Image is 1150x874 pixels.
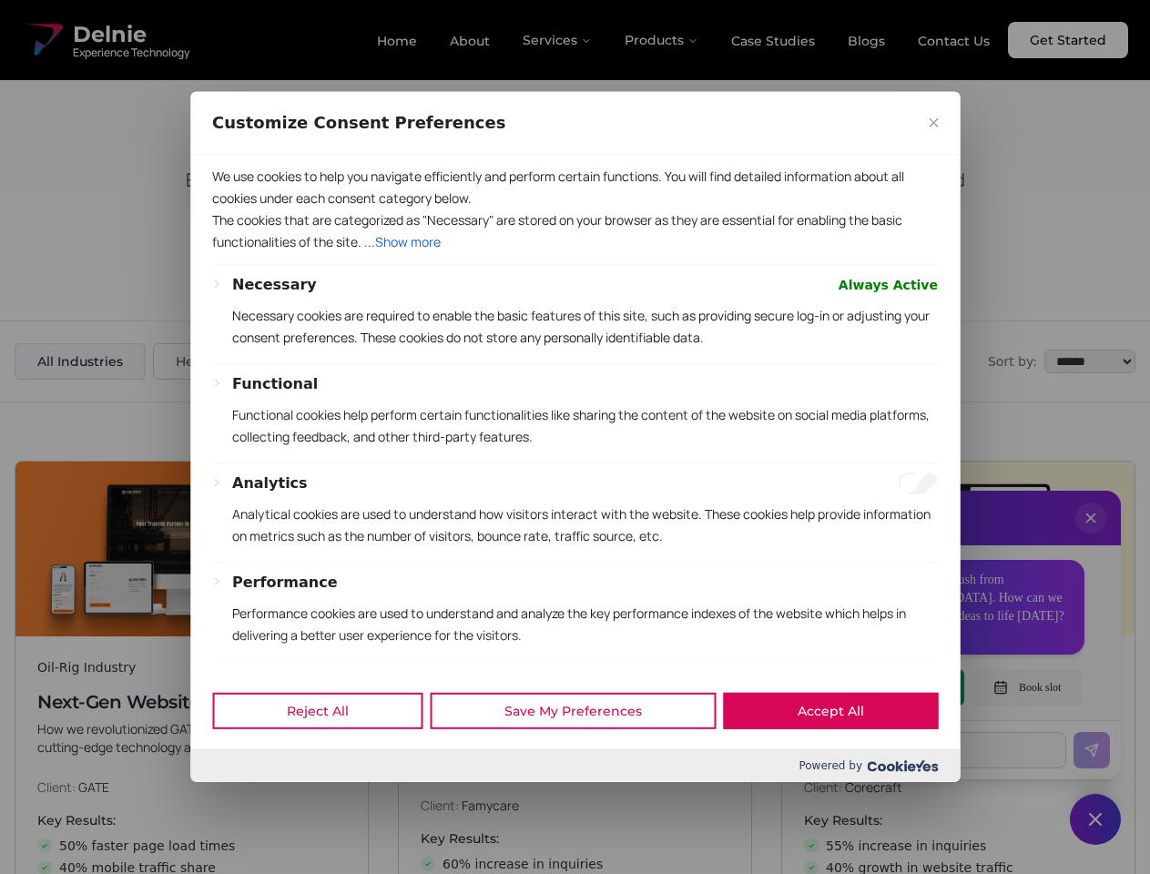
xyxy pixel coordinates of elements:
[212,112,505,134] span: Customize Consent Preferences
[430,693,716,729] button: Save My Preferences
[190,749,960,782] div: Powered by
[212,166,938,209] p: We use cookies to help you navigate efficiently and perform certain functions. You will find deta...
[867,760,938,772] img: Cookieyes logo
[839,274,938,296] span: Always Active
[232,305,938,349] p: Necessary cookies are required to enable the basic features of this site, such as providing secur...
[375,231,441,253] button: Show more
[232,603,938,646] p: Performance cookies are used to understand and analyze the key performance indexes of the website...
[212,209,938,253] p: The cookies that are categorized as "Necessary" are stored on your browser as they are essential ...
[232,274,317,296] button: Necessary
[232,572,338,594] button: Performance
[232,473,308,494] button: Analytics
[232,404,938,448] p: Functional cookies help perform certain functionalities like sharing the content of the website o...
[232,503,938,547] p: Analytical cookies are used to understand how visitors interact with the website. These cookies h...
[929,118,938,127] img: Close
[212,693,422,729] button: Reject All
[232,373,318,395] button: Functional
[898,473,938,494] input: Enable Analytics
[723,693,938,729] button: Accept All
